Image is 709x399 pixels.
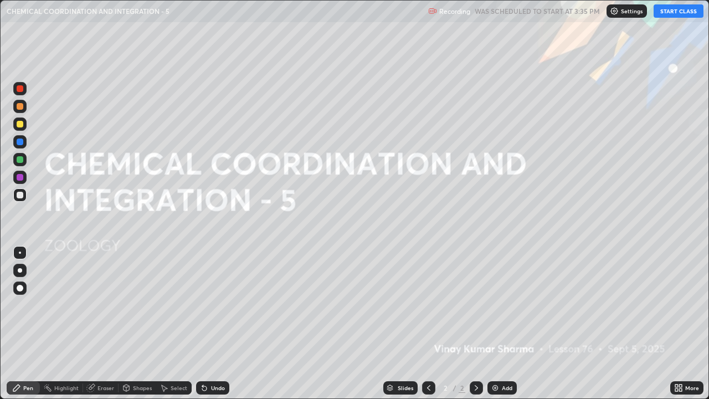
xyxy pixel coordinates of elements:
[97,385,114,391] div: Eraser
[440,385,451,391] div: 2
[491,383,500,392] img: add-slide-button
[654,4,703,18] button: START CLASS
[439,7,470,16] p: Recording
[502,385,512,391] div: Add
[54,385,79,391] div: Highlight
[428,7,437,16] img: recording.375f2c34.svg
[23,385,33,391] div: Pen
[459,383,465,393] div: 2
[475,6,600,16] h5: WAS SCHEDULED TO START AT 3:35 PM
[133,385,152,391] div: Shapes
[171,385,187,391] div: Select
[453,385,456,391] div: /
[621,8,643,14] p: Settings
[7,7,169,16] p: CHEMICAL COORDINATION AND INTEGRATION - 5
[398,385,413,391] div: Slides
[685,385,699,391] div: More
[211,385,225,391] div: Undo
[610,7,619,16] img: class-settings-icons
